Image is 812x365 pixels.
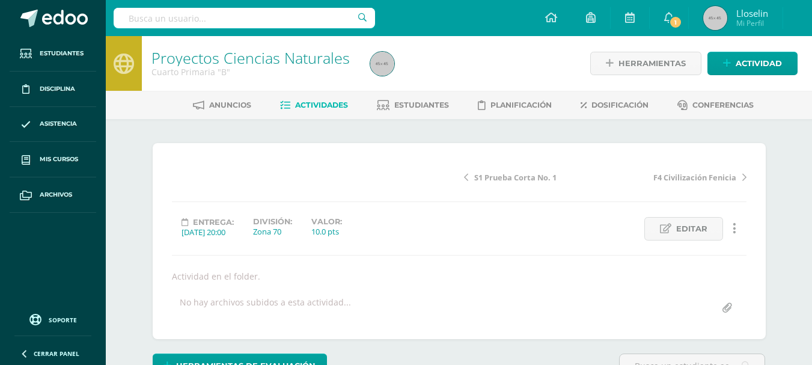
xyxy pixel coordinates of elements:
span: Editar [676,218,707,240]
span: Lloselin [736,7,768,19]
a: Herramientas [590,52,701,75]
h1: Proyectos Ciencias Naturales [151,49,356,66]
a: Estudiantes [377,96,449,115]
div: [DATE] 20:00 [182,227,234,238]
a: Disciplina [10,72,96,107]
a: Anuncios [193,96,251,115]
span: Mi Perfil [736,18,768,28]
a: Planificación [478,96,552,115]
span: Anuncios [209,100,251,109]
span: Dosificación [591,100,649,109]
span: Planificación [490,100,552,109]
span: Mis cursos [40,155,78,164]
a: Mis cursos [10,142,96,177]
span: Entrega: [193,218,234,227]
img: 45x45 [703,6,727,30]
label: División: [253,217,292,226]
a: Soporte [14,311,91,327]
span: Estudiantes [40,49,84,58]
span: Archivos [40,190,72,200]
span: F4 Civilización Fenicia [653,172,736,183]
span: Conferencias [692,100,754,109]
a: F4 Civilización Fenicia [605,171,746,183]
span: 1 [669,16,682,29]
span: Estudiantes [394,100,449,109]
a: Conferencias [677,96,754,115]
span: Herramientas [618,52,686,75]
a: Actividades [280,96,348,115]
span: Disciplina [40,84,75,94]
span: Actividad [736,52,782,75]
div: Actividad en el folder. [167,271,751,282]
span: S1 Prueba Corta No. 1 [474,172,557,183]
div: 10.0 pts [311,226,342,237]
span: Asistencia [40,119,77,129]
a: Estudiantes [10,36,96,72]
a: Actividad [707,52,798,75]
div: Cuarto Primaria 'B' [151,66,356,78]
a: Dosificación [581,96,649,115]
img: 45x45 [370,52,394,76]
span: Actividades [295,100,348,109]
a: S1 Prueba Corta No. 1 [464,171,605,183]
a: Asistencia [10,107,96,143]
label: Valor: [311,217,342,226]
span: Cerrar panel [34,349,79,358]
span: Soporte [49,316,77,324]
div: No hay archivos subidos a esta actividad... [180,296,351,320]
input: Busca un usuario... [114,8,375,28]
div: Zona 70 [253,226,292,237]
a: Proyectos Ciencias Naturales [151,48,350,68]
a: Archivos [10,177,96,213]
